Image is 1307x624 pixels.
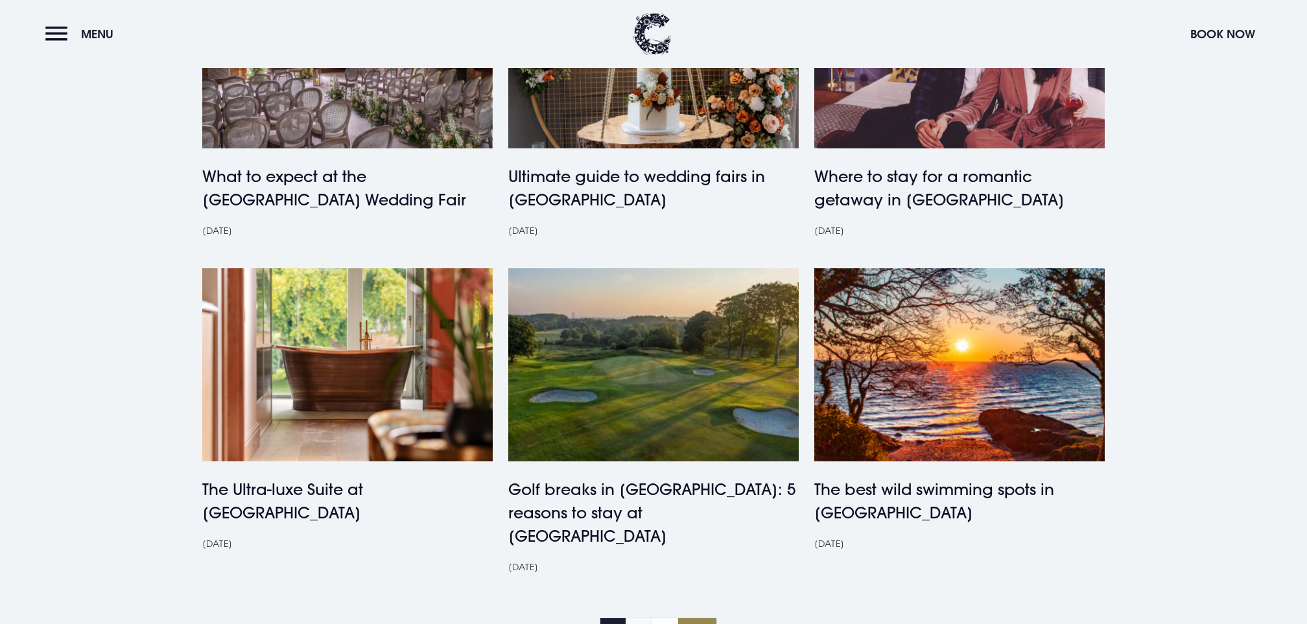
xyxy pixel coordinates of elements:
[814,225,1105,236] div: [DATE]
[814,538,1105,549] div: [DATE]
[508,268,799,572] a: Golf breaks Northern Ireland Golf breaks in [GEOGRAPHIC_DATA]: 5 reasons to stay at [GEOGRAPHIC_D...
[202,225,493,236] div: [DATE]
[81,27,113,41] span: Menu
[633,13,672,55] img: Clandeboye Lodge
[814,268,1105,549] a: Helen's Bay beach at sunset, a Northern Ireland wild swimming spot The best wild swimming spots i...
[202,478,493,524] h4: The Ultra-luxe Suite at [GEOGRAPHIC_DATA]
[508,268,799,461] img: Golf breaks Northern Ireland
[508,478,799,548] h4: Golf breaks in [GEOGRAPHIC_DATA]: 5 reasons to stay at [GEOGRAPHIC_DATA]
[814,268,1105,461] img: Helen's Bay beach at sunset, a Northern Ireland wild swimming spot
[202,538,493,549] div: [DATE]
[1184,20,1262,48] button: Book Now
[508,225,799,236] div: [DATE]
[202,165,493,211] h4: What to expect at the [GEOGRAPHIC_DATA] Wedding Fair
[508,165,799,211] h4: Ultimate guide to wedding fairs in [GEOGRAPHIC_DATA]
[814,478,1105,524] h4: The best wild swimming spots in [GEOGRAPHIC_DATA]
[45,20,120,48] button: Menu
[202,268,493,461] img: Luxury Hotel Suite Northern Ireland
[202,268,493,549] a: Luxury Hotel Suite Northern Ireland The Ultra-luxe Suite at [GEOGRAPHIC_DATA] [DATE]
[508,561,799,572] div: [DATE]
[814,165,1105,211] h4: Where to stay for a romantic getaway in [GEOGRAPHIC_DATA]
